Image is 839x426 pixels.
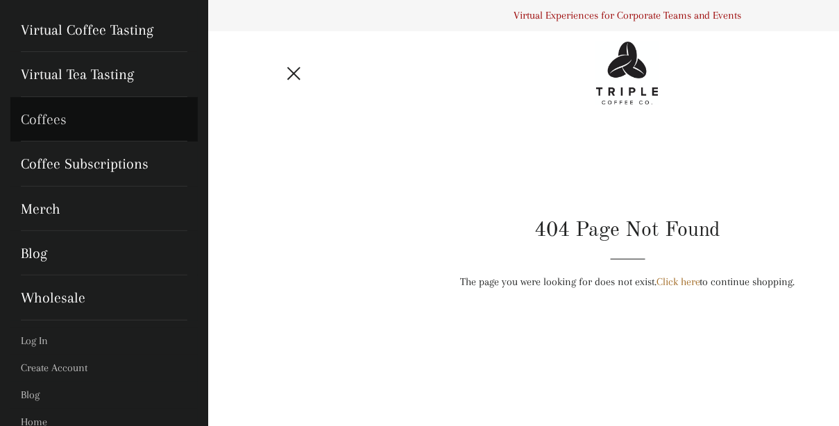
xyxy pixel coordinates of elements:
[10,52,198,96] a: Virtual Tea Tasting
[10,187,198,231] a: Merch
[10,8,198,52] a: Virtual Coffee Tasting
[10,382,198,409] a: Blog
[10,355,198,382] a: Create Account
[10,142,198,186] a: Coffee Subscriptions
[10,97,198,142] a: Coffees
[10,327,198,355] a: Log In
[10,275,198,320] a: Wholesale
[10,231,198,275] a: Blog
[596,42,659,105] img: Triple Coffee Co - Logo
[656,275,700,288] a: Click here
